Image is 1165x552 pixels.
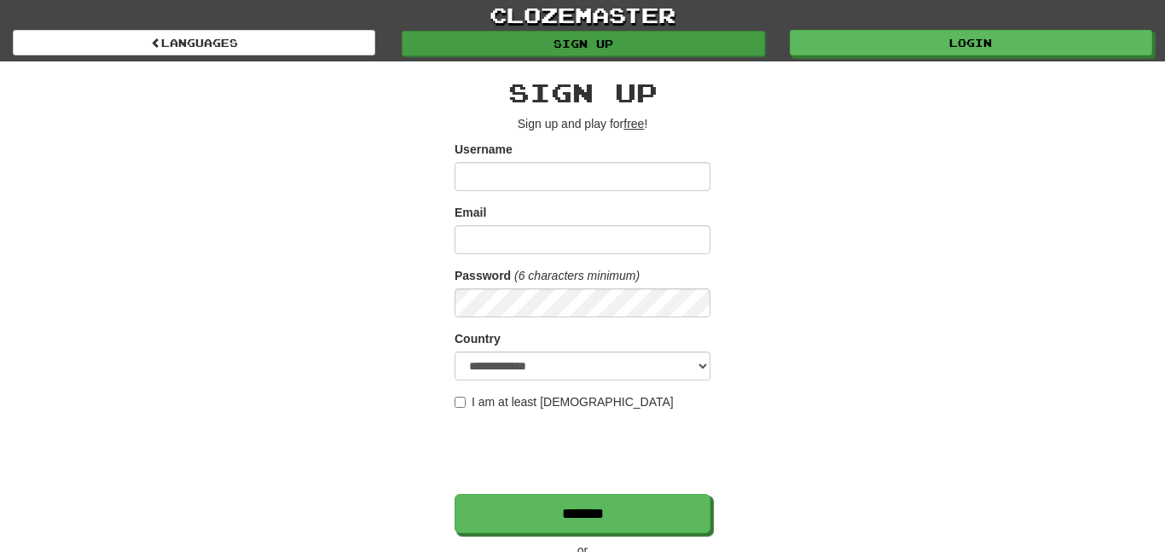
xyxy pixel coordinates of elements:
input: I am at least [DEMOGRAPHIC_DATA] [455,397,466,408]
a: Sign up [402,31,764,56]
label: I am at least [DEMOGRAPHIC_DATA] [455,393,674,410]
a: Login [790,30,1152,55]
iframe: reCAPTCHA [455,419,714,485]
h2: Sign up [455,78,710,107]
label: Email [455,204,486,221]
p: Sign up and play for ! [455,115,710,132]
a: Languages [13,30,375,55]
em: (6 characters minimum) [514,269,640,282]
label: Username [455,141,513,158]
label: Country [455,330,501,347]
u: free [623,117,644,131]
label: Password [455,267,511,284]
